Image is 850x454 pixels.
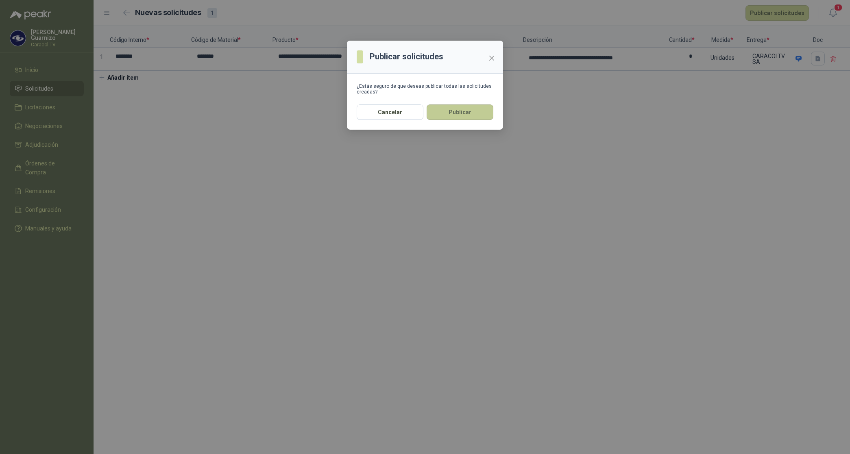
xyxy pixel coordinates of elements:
[488,55,495,61] span: close
[357,104,423,120] button: Cancelar
[427,104,493,120] button: Publicar
[370,50,443,63] h3: Publicar solicitudes
[357,83,493,95] div: ¿Estás seguro de que deseas publicar todas las solicitudes creadas?
[485,52,498,65] button: Close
